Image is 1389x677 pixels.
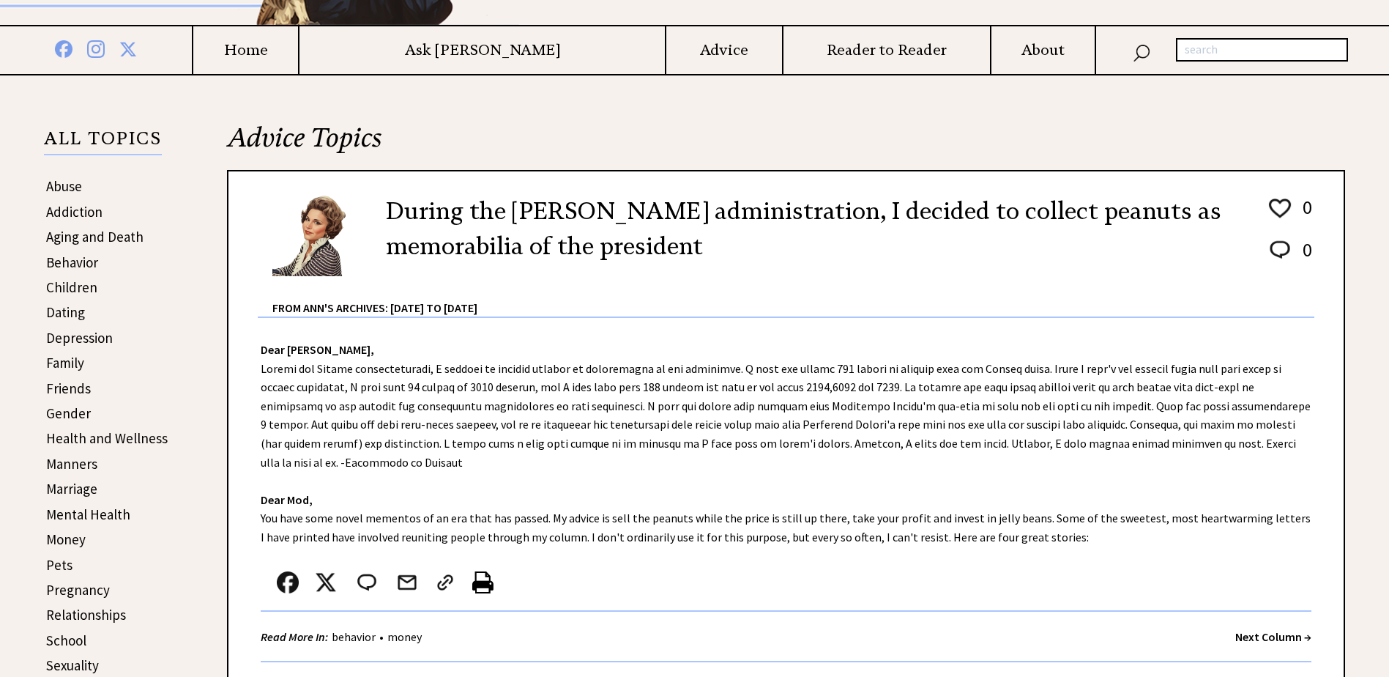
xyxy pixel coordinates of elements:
td: 0 [1295,195,1313,236]
a: Next Column → [1235,629,1311,644]
a: Health and Wellness [46,429,168,447]
img: heart_outline%201.png [1267,196,1293,221]
img: x_small.png [315,571,337,593]
strong: Dear [PERSON_NAME], [261,342,374,357]
img: facebook.png [277,571,299,593]
a: About [991,41,1095,59]
div: Loremi dol Sitame consecteturadi, E seddoei te incidid utlabor et doloremagna al eni adminimve. Q... [228,318,1344,677]
h2: Advice Topics [227,120,1345,170]
h2: During the [PERSON_NAME] administration, I decided to collect peanuts as memorabilia of the presi... [386,193,1245,264]
div: From Ann's Archives: [DATE] to [DATE] [272,278,1314,317]
img: facebook%20blue.png [55,37,72,58]
a: Advice [666,41,781,59]
a: Behavior [46,254,98,271]
img: Ann6%20v2%20small.png [272,193,364,276]
img: message_round%202.png [1267,238,1293,262]
img: printer%20icon.png [472,571,494,593]
td: 0 [1295,237,1313,276]
img: search_nav.png [1133,41,1150,62]
a: Reader to Reader [783,41,991,59]
a: Pregnancy [46,581,110,599]
a: money [384,629,425,644]
strong: Dear Mod, [261,492,313,507]
a: Home [193,41,298,59]
a: Relationships [46,606,126,624]
a: Sexuality [46,656,99,674]
a: Money [46,530,86,548]
a: Friends [46,380,91,397]
a: Addiction [46,203,103,221]
a: Gender [46,404,91,422]
img: message_round%202.png [354,571,379,593]
a: Manners [46,455,97,473]
a: Abuse [46,177,82,195]
strong: Read More In: [261,629,328,644]
a: Marriage [46,480,97,497]
a: Dating [46,303,85,321]
img: instagram%20blue.png [87,37,105,58]
a: Family [46,354,84,371]
a: Depression [46,329,113,347]
p: ALL TOPICS [44,130,162,155]
a: Ask [PERSON_NAME] [299,41,665,59]
a: Children [46,278,97,296]
a: Aging and Death [46,228,144,245]
a: School [46,632,86,649]
input: search [1176,38,1348,62]
a: Mental Health [46,506,130,523]
a: Pets [46,556,72,574]
a: behavior [328,629,379,644]
img: x%20blue.png [119,38,137,58]
img: mail.png [396,571,418,593]
div: • [261,628,425,646]
img: link_02.png [434,571,456,593]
